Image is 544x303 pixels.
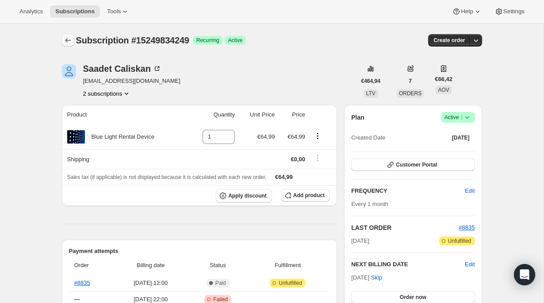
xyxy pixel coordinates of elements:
[67,174,267,180] span: Sales tax (if applicable) is not displayed because it is calculated with each new order.
[83,64,161,73] div: Saadet Caliskan
[257,133,275,140] span: €64,99
[351,201,388,207] span: Every 1 month
[62,34,74,47] button: Subscriptions
[399,90,421,97] span: ORDERS
[310,131,325,141] button: Product actions
[251,261,325,270] span: Fulfillment
[69,247,330,256] h2: Payment attempts
[460,184,480,198] button: Edit
[213,296,228,303] span: Failed
[310,153,325,163] button: Shipping actions
[277,105,308,124] th: Price
[447,132,475,144] button: [DATE]
[351,223,459,232] h2: LAST ORDER
[356,75,386,87] button: €464,94
[228,192,267,199] span: Apply discount
[448,237,471,245] span: Unfulfilled
[116,261,185,270] span: Billing date
[435,75,452,84] span: €66,42
[215,280,226,287] span: Paid
[107,8,121,15] span: Tools
[62,64,76,78] span: Saadet Caliskan
[188,105,238,124] th: Quantity
[83,89,131,98] button: Product actions
[459,223,475,232] button: #8835
[69,256,114,275] th: Order
[83,77,180,85] span: [EMAIL_ADDRESS][DOMAIN_NAME]
[238,105,277,124] th: Unit Price
[366,90,375,97] span: LTV
[102,5,135,18] button: Tools
[514,264,535,285] div: Open Intercom Messenger
[409,78,412,85] span: 7
[291,156,305,163] span: €0,00
[465,260,475,269] button: Edit
[76,35,189,45] span: Subscription #15249834249
[351,237,369,245] span: [DATE]
[19,8,43,15] span: Analytics
[459,224,475,231] a: #8835
[452,134,470,141] span: [DATE]
[489,5,530,18] button: Settings
[503,8,525,15] span: Settings
[279,280,302,287] span: Unfulfilled
[438,87,449,93] span: AOV
[403,75,417,87] button: 7
[228,37,243,44] span: Active
[55,8,95,15] span: Subscriptions
[351,113,364,122] h2: Plan
[447,5,487,18] button: Help
[281,189,330,202] button: Add product
[351,159,475,171] button: Customer Portal
[74,296,80,303] span: ---
[351,133,385,142] span: Created Date
[62,105,188,124] th: Product
[428,34,470,47] button: Create order
[275,174,293,180] span: €64,99
[361,78,380,85] span: €464,94
[461,114,462,121] span: |
[196,37,219,44] span: Recurring
[50,5,100,18] button: Subscriptions
[62,149,188,169] th: Shipping
[351,274,382,281] span: [DATE] ·
[85,132,154,141] div: Blue Light Rental Device
[400,294,426,301] span: Order now
[351,186,465,195] h2: FREQUENCY
[396,161,437,168] span: Customer Portal
[116,279,185,287] span: [DATE] · 12:00
[444,113,471,122] span: Active
[461,8,473,15] span: Help
[14,5,48,18] button: Analytics
[366,271,387,285] button: Skip
[371,273,382,282] span: Skip
[287,133,305,140] span: €64,99
[190,261,245,270] span: Status
[293,192,325,199] span: Add product
[433,37,465,44] span: Create order
[351,260,465,269] h2: NEXT BILLING DATE
[216,189,272,202] button: Apply discount
[465,186,475,195] span: Edit
[74,280,90,286] a: #8835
